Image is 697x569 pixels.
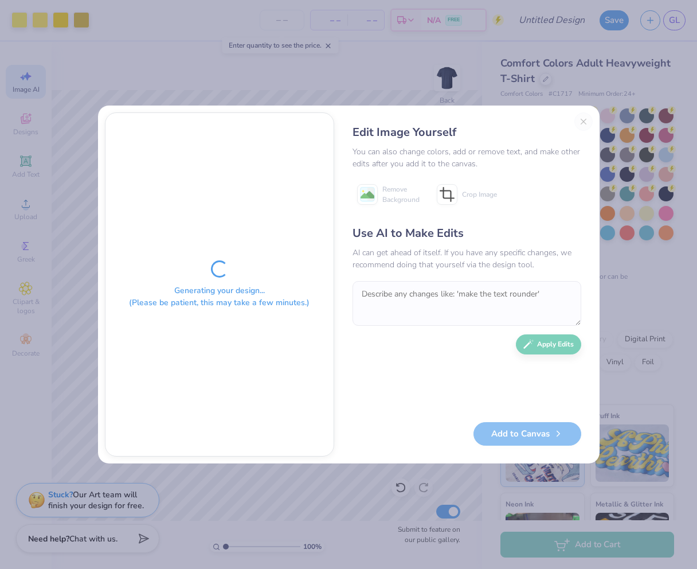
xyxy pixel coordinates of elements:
[353,146,581,170] div: You can also change colors, add or remove text, and make other edits after you add it to the canvas.
[129,284,310,309] div: Generating your design... (Please be patient, this may take a few minutes.)
[432,180,504,209] button: Crop Image
[382,184,420,205] span: Remove Background
[353,225,581,242] div: Use AI to Make Edits
[353,247,581,271] div: AI can get ahead of itself. If you have any specific changes, we recommend doing that yourself vi...
[353,124,581,141] div: Edit Image Yourself
[353,180,424,209] button: Remove Background
[462,189,497,200] span: Crop Image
